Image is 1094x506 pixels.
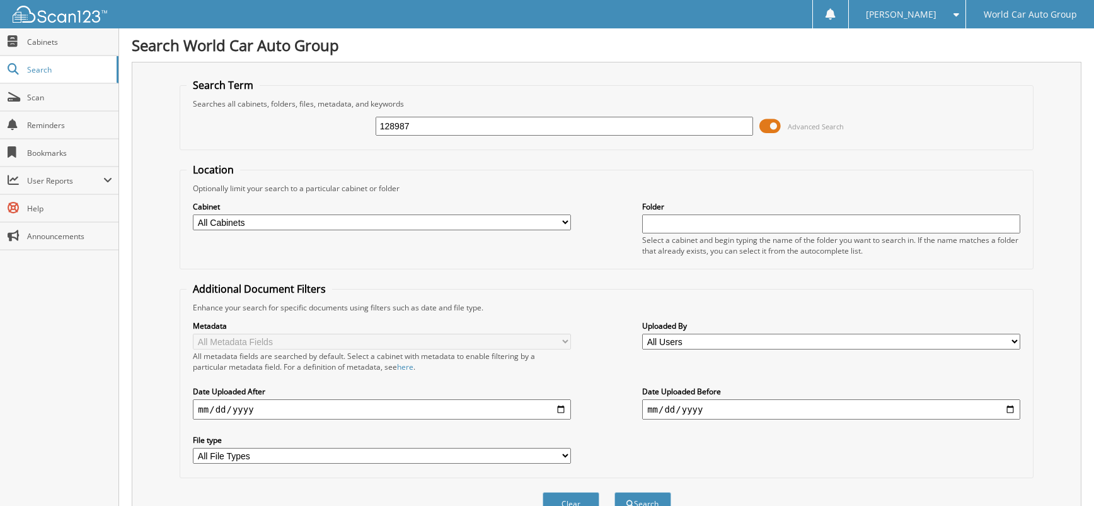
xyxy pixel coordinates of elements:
[642,386,1020,397] label: Date Uploaded Before
[193,201,571,212] label: Cabinet
[27,175,103,186] span: User Reports
[13,6,107,23] img: scan123-logo-white.svg
[27,231,112,242] span: Announcements
[642,235,1020,256] div: Select a cabinet and begin typing the name of the folder you want to search in. If the name match...
[193,399,571,420] input: start
[193,386,571,397] label: Date Uploaded After
[187,183,1026,194] div: Optionally limit your search to a particular cabinet or folder
[788,122,844,131] span: Advanced Search
[187,163,240,177] legend: Location
[397,362,413,372] a: here
[984,11,1077,18] span: World Car Auto Group
[187,78,260,92] legend: Search Term
[642,201,1020,212] label: Folder
[642,321,1020,331] label: Uploaded By
[866,11,936,18] span: [PERSON_NAME]
[642,399,1020,420] input: end
[193,351,571,372] div: All metadata fields are searched by default. Select a cabinet with metadata to enable filtering b...
[1031,445,1094,506] iframe: Chat Widget
[187,302,1026,313] div: Enhance your search for specific documents using filters such as date and file type.
[187,282,332,296] legend: Additional Document Filters
[27,148,112,158] span: Bookmarks
[27,92,112,103] span: Scan
[187,98,1026,109] div: Searches all cabinets, folders, files, metadata, and keywords
[27,120,112,131] span: Reminders
[27,37,112,47] span: Cabinets
[193,435,571,445] label: File type
[193,321,571,331] label: Metadata
[27,64,110,75] span: Search
[27,203,112,214] span: Help
[132,35,1081,56] h1: Search World Car Auto Group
